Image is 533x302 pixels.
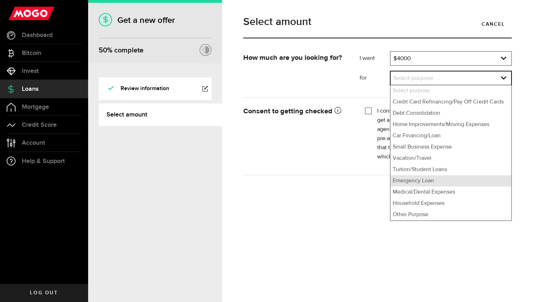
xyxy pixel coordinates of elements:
span: Bitcoin [22,50,41,56]
li: Select purpose [391,85,511,96]
label: I consent to Mogo using my personal information to get a credit score or report from a credit rep... [377,107,507,162]
span: Dashboard [22,32,53,38]
li: Household Expenses [391,198,511,209]
span: Account [22,140,45,146]
a: Review information [99,77,212,100]
h1: Select amount [243,17,512,27]
a: expand select [391,52,511,65]
label: for [360,74,390,82]
li: Car Financing/Loan [391,130,511,141]
li: Other Purpose [391,209,511,220]
h1: Get a new offer [99,15,212,25]
li: Credit Card Refinancing/Pay Off Credit Cards [391,96,511,108]
span: 50 [99,46,107,55]
strong: How much are you looking for? [243,54,342,61]
input: I consent to Mogo using my personal information to get a credit score or report from a credit rep... [365,107,372,114]
span: Loans [22,86,38,92]
div: % complete [99,44,143,57]
a: expand select [391,71,511,85]
span: Mortgage [22,104,49,110]
span: Credit Score [22,122,57,128]
a: Select amount [99,103,222,126]
li: Medical/Dental Expenses [391,187,511,198]
strong: Consent to getting checked [243,108,341,115]
label: I want [360,54,390,63]
button: Open LiveChat chat widget [6,3,27,24]
li: Home Improvements/Moving Expenses [391,119,511,130]
li: Tuition/Student Loans [391,164,511,175]
span: Invest [22,68,39,74]
li: Debt Consolidation [391,108,511,119]
li: Emergency Loan [391,175,511,187]
li: Small Business Expense [391,141,511,153]
span: Help & Support [22,158,65,164]
a: Cancel [474,17,512,31]
li: Vacation/Travel [391,153,511,164]
span: Log out [30,290,58,295]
